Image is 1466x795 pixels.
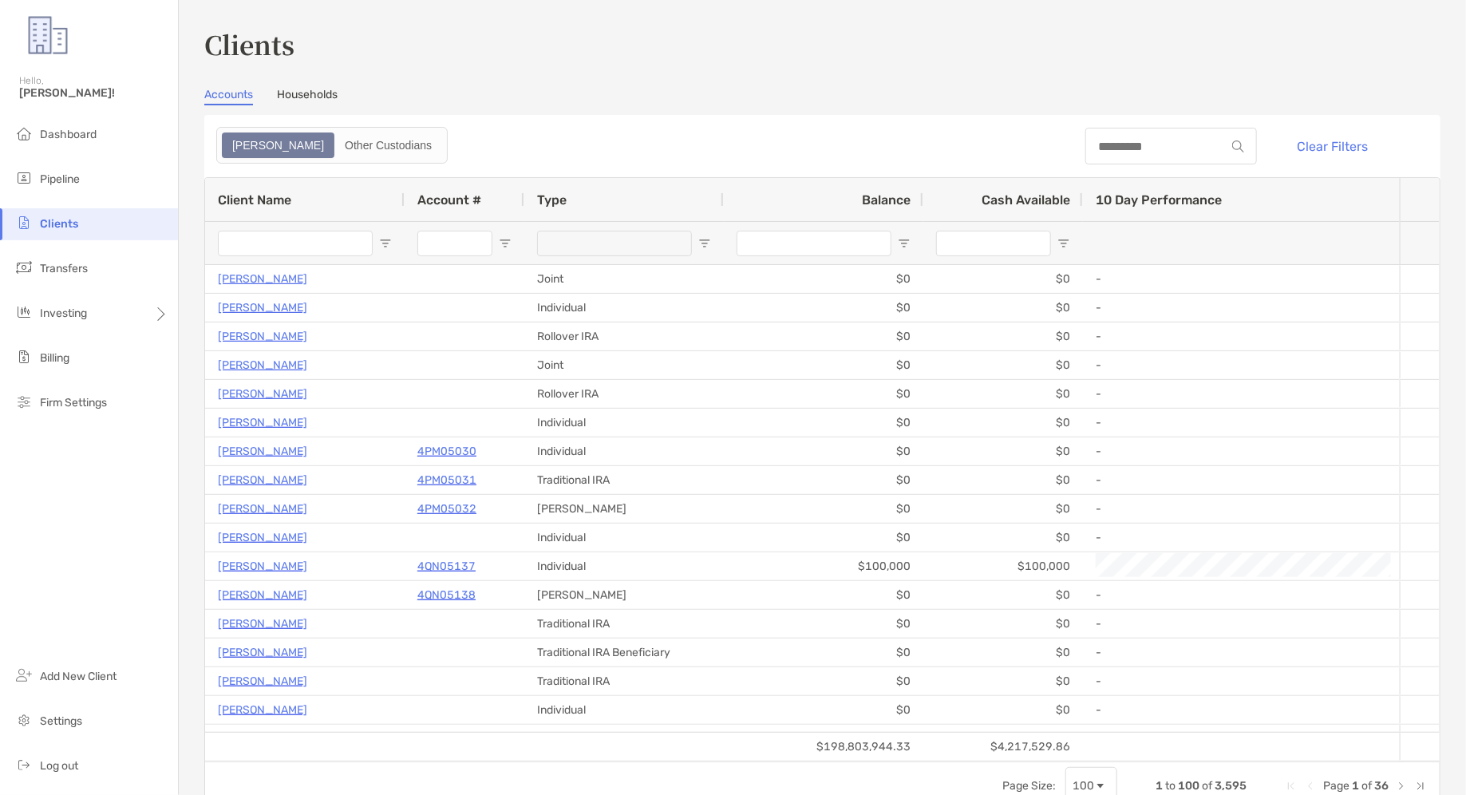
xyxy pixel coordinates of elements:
p: [PERSON_NAME] [218,413,307,433]
a: Accounts [204,88,253,105]
img: logout icon [14,755,34,774]
div: $0 [923,380,1083,408]
p: 4PM05030 [417,441,476,461]
div: - [1096,726,1389,752]
p: [PERSON_NAME] [218,729,307,749]
div: $0 [724,466,923,494]
span: Balance [862,192,911,208]
div: - [1096,639,1389,666]
div: $100,000 [923,552,1083,580]
div: $0 [923,696,1083,724]
button: Open Filter Menu [898,237,911,250]
img: firm-settings icon [14,392,34,411]
p: 4QN05137 [417,556,476,576]
img: pipeline icon [14,168,34,188]
span: Billing [40,351,69,365]
div: Page Size: [1002,779,1056,793]
span: Cash Available [982,192,1070,208]
div: $0 [724,409,923,437]
div: Rollover IRA [524,322,724,350]
span: of [1361,779,1372,793]
img: clients icon [14,213,34,232]
a: 4PM05031 [417,470,476,490]
div: $0 [724,610,923,638]
div: 10 Day Performance [1096,178,1226,221]
p: 4QN05138 [417,585,476,605]
button: Open Filter Menu [499,237,512,250]
span: Dashboard [40,128,97,141]
div: - [1096,381,1389,407]
div: segmented control [216,127,448,164]
a: [PERSON_NAME] [218,384,307,404]
a: [PERSON_NAME] [218,556,307,576]
div: $0 [923,322,1083,350]
button: Open Filter Menu [379,237,392,250]
button: Open Filter Menu [1057,237,1070,250]
div: $0 [724,581,923,609]
span: of [1202,779,1212,793]
span: Add New Client [40,670,117,683]
div: $0 [724,437,923,465]
div: - [1096,323,1389,350]
div: Individual [524,409,724,437]
div: First Page [1285,780,1298,793]
div: Other Custodians [336,134,441,156]
div: $0 [923,524,1083,552]
div: Traditional IRA [524,667,724,695]
a: [PERSON_NAME] [218,499,307,519]
div: Previous Page [1304,780,1317,793]
a: [PERSON_NAME] [218,671,307,691]
div: $4,217,529.86 [923,733,1083,761]
p: [PERSON_NAME] [218,643,307,662]
a: [PERSON_NAME] [218,585,307,605]
div: $0 [923,495,1083,523]
div: $0 [724,294,923,322]
span: Firm Settings [40,396,107,409]
span: 3,595 [1215,779,1247,793]
p: [PERSON_NAME] [218,528,307,548]
div: $0 [724,524,923,552]
div: $100,000 [724,552,923,580]
div: 100 [1073,779,1094,793]
a: 4PM05032 [417,499,476,519]
span: 1 [1352,779,1359,793]
a: [PERSON_NAME] [218,355,307,375]
span: 100 [1178,779,1199,793]
div: $0 [724,351,923,379]
div: - [1096,467,1389,493]
div: $0 [923,725,1083,753]
img: dashboard icon [14,124,34,143]
div: Individual [524,696,724,724]
div: - [1096,295,1389,321]
div: Individual [524,524,724,552]
span: Log out [40,759,78,773]
img: add_new_client icon [14,666,34,685]
div: Traditional IRA [524,610,724,638]
a: [PERSON_NAME] [218,298,307,318]
div: $0 [923,294,1083,322]
div: $198,803,944.33 [724,733,923,761]
div: - [1096,697,1389,723]
div: $0 [724,667,923,695]
div: $0 [724,495,923,523]
a: [PERSON_NAME] [218,470,307,490]
div: Rollover IRA [524,725,724,753]
span: 36 [1374,779,1389,793]
a: [PERSON_NAME] [218,614,307,634]
a: [PERSON_NAME] [218,700,307,720]
span: [PERSON_NAME]! [19,86,168,100]
div: Individual [524,552,724,580]
div: [PERSON_NAME] [524,581,724,609]
div: - [1096,668,1389,694]
img: investing icon [14,303,34,322]
a: [PERSON_NAME] [218,326,307,346]
img: input icon [1232,140,1244,152]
